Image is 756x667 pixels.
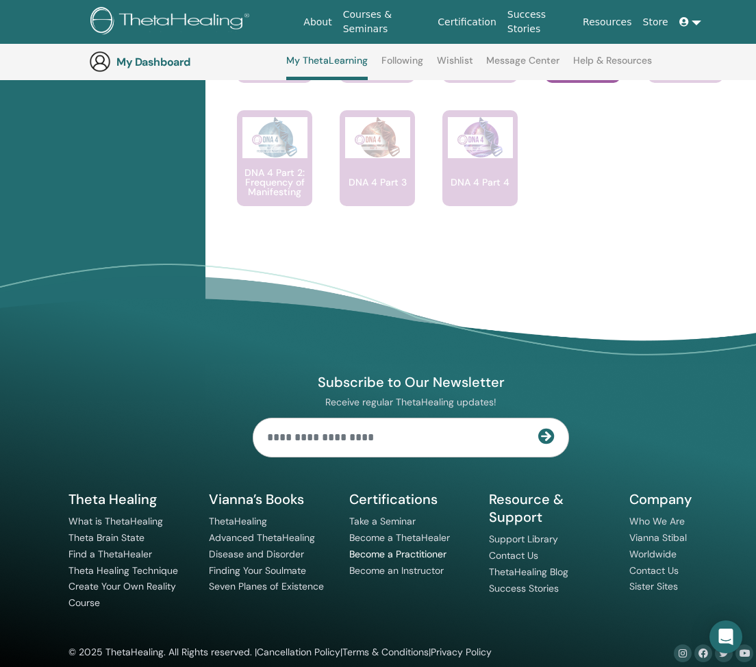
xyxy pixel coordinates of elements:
a: Sister Sites [629,580,678,592]
a: Contact Us [489,549,538,562]
a: Store [638,10,674,35]
a: Help & Resources [573,55,652,77]
a: Terms & Conditions [342,646,429,658]
a: Vianna Stibal [629,531,687,544]
img: website_grey.svg [22,36,33,47]
div: Domain Overview [52,81,123,90]
h4: Subscribe to Our Newsletter [253,373,569,391]
a: Resources [577,10,638,35]
a: My ThetaLearning [286,55,368,80]
a: ThetaHealing Blog [489,566,568,578]
a: Courses & Seminars [338,2,433,42]
h5: Certifications [349,490,473,508]
div: © 2025 ThetaHealing. All Rights reserved. | | | [68,644,492,661]
h5: Resource & Support [489,490,613,526]
h5: Theta Healing [68,490,192,508]
h5: Vianna’s Books [209,490,333,508]
a: Certification [432,10,501,35]
a: Worldwide [629,548,677,560]
h3: My Dashboard [116,55,253,68]
p: DNA 4 Part 3 [343,177,412,187]
a: Message Center [486,55,559,77]
p: Receive regular ThetaHealing updates! [253,396,569,408]
img: DNA 4 Part 2: Frequency of Manifesting [242,117,307,158]
div: v 4.0.25 [38,22,67,33]
img: generic-user-icon.jpg [89,51,111,73]
a: Create Your Own Reality Course [68,580,176,609]
a: Support Library [489,533,558,545]
h5: Company [629,490,753,508]
p: DNA 4 Part 4 [445,177,515,187]
img: logo_orange.svg [22,22,33,33]
div: Domain: [DOMAIN_NAME] [36,36,151,47]
img: tab_keywords_by_traffic_grey.svg [136,79,147,90]
a: About [298,10,337,35]
a: Theta Healing Technique [68,564,178,577]
a: DNA 4 Part 4 DNA 4 Part 4 [442,110,518,234]
a: ThetaHealing [209,515,267,527]
a: Wishlist [437,55,473,77]
a: Contact Us [629,564,679,577]
a: Become a Practitioner [349,548,446,560]
a: Disease and Disorder [209,548,304,560]
a: DNA 4 Part 2: Frequency of Manifesting DNA 4 Part 2: Frequency of Manifesting [237,110,312,234]
div: Open Intercom Messenger [709,620,742,653]
img: logo.png [90,7,254,38]
a: Find a ThetaHealer [68,548,152,560]
a: Cancellation Policy [257,646,340,658]
p: DNA 4 Part 2: Frequency of Manifesting [237,168,312,197]
a: Advanced ThetaHealing [209,531,315,544]
a: Success Stories [502,2,577,42]
img: DNA 4 Part 3 [345,117,410,158]
img: DNA 4 Part 4 [448,117,513,158]
a: Privacy Policy [431,646,492,658]
div: Keywords by Traffic [151,81,231,90]
a: Theta Brain State [68,531,144,544]
a: Who We Are [629,515,685,527]
a: Become a ThetaHealer [349,531,450,544]
a: Finding Your Soulmate [209,564,306,577]
a: Become an Instructor [349,564,444,577]
a: DNA 4 Part 3 DNA 4 Part 3 [340,110,415,234]
a: Success Stories [489,582,559,594]
a: What is ThetaHealing [68,515,163,527]
a: Take a Seminar [349,515,416,527]
a: Seven Planes of Existence [209,580,324,592]
img: tab_domain_overview_orange.svg [37,79,48,90]
a: Following [381,55,423,77]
